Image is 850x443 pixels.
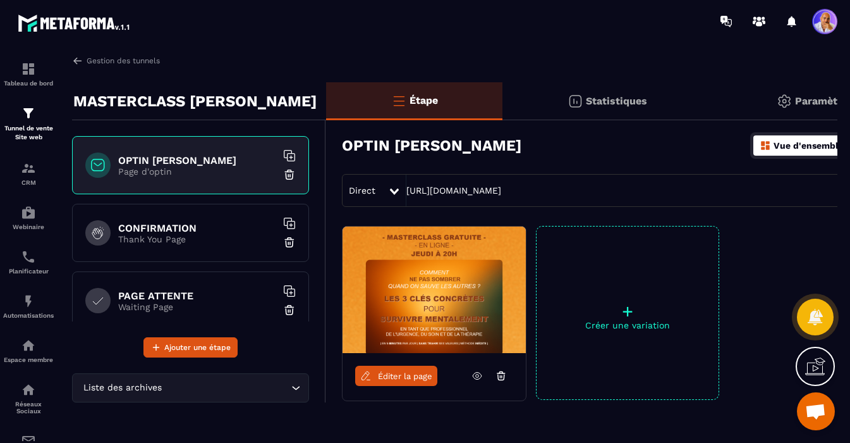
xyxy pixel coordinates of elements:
[797,392,835,430] div: Ouvrir le chat
[80,381,164,395] span: Liste des archives
[21,249,36,265] img: scheduler
[118,302,276,312] p: Waiting Page
[3,240,54,284] a: schedulerschedulerPlanificateur
[378,371,432,381] span: Éditer la page
[164,341,231,354] span: Ajouter une étape
[586,95,647,107] p: Statistiques
[118,222,276,234] h6: CONFIRMATION
[3,268,54,275] p: Planificateur
[3,284,54,328] a: automationsautomationsAutomatisations
[283,168,296,181] img: trash
[283,236,296,249] img: trash
[118,290,276,302] h6: PAGE ATTENTE
[342,137,521,154] h3: OPTIN [PERSON_NAME]
[21,106,36,121] img: formation
[410,94,438,106] p: Étape
[118,166,276,177] p: Page d'optin
[537,303,719,320] p: +
[3,373,54,424] a: social-networksocial-networkRéseaux Sociaux
[118,154,276,166] h6: OPTIN [PERSON_NAME]
[3,223,54,230] p: Webinaire
[118,234,276,244] p: Thank You Page
[3,179,54,186] p: CRM
[72,55,83,66] img: arrow
[391,93,406,108] img: bars-o.4a397970.svg
[21,161,36,176] img: formation
[349,185,375,196] span: Direct
[3,151,54,196] a: formationformationCRM
[3,80,54,87] p: Tableau de bord
[3,124,54,142] p: Tunnel de vente Site web
[18,11,131,34] img: logo
[3,96,54,151] a: formationformationTunnel de vente Site web
[343,227,526,353] img: image
[3,401,54,415] p: Réseaux Sociaux
[774,140,844,151] p: Vue d'ensemble
[21,338,36,353] img: automations
[21,382,36,397] img: social-network
[72,55,160,66] a: Gestion des tunnels
[3,312,54,319] p: Automatisations
[355,366,437,386] a: Éditer la page
[143,337,238,358] button: Ajouter une étape
[568,94,583,109] img: stats.20deebd0.svg
[73,89,317,114] p: MASTERCLASS [PERSON_NAME]
[3,328,54,373] a: automationsautomationsEspace membre
[406,185,501,196] a: [URL][DOMAIN_NAME]
[795,95,847,107] p: Paramètre
[3,356,54,363] p: Espace membre
[537,320,719,330] p: Créer une variation
[72,373,309,402] div: Search for option
[21,294,36,309] img: automations
[760,140,771,151] img: dashboard-orange.40269519.svg
[21,205,36,220] img: automations
[3,52,54,96] a: formationformationTableau de bord
[283,304,296,316] img: trash
[21,61,36,77] img: formation
[3,196,54,240] a: automationsautomationsWebinaire
[164,381,288,395] input: Search for option
[777,94,792,109] img: setting-gr.5f69749f.svg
